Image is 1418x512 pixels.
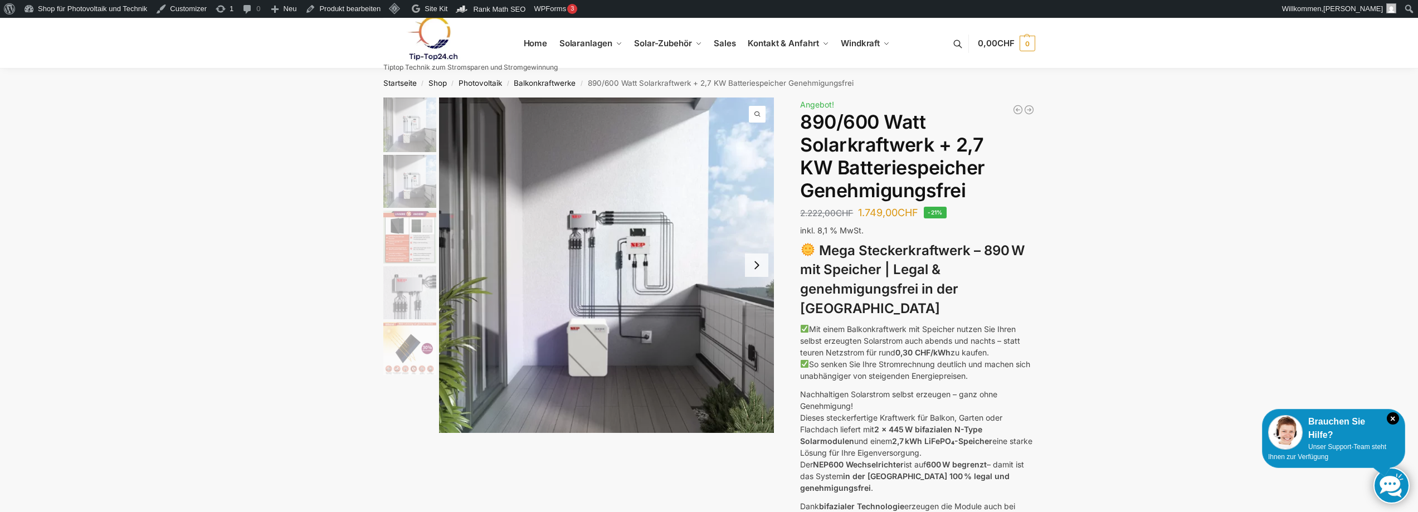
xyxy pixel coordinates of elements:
[1012,104,1024,115] a: Balkonkraftwerk 600/810 Watt Fullblack
[383,155,436,208] img: Balkonkraftwerk mit 2,7kw Speicher
[1268,443,1386,461] span: Unser Support-Team steht Ihnen zur Verfügung
[383,64,558,71] p: Tiptop Technik zum Stromsparen und Stromgewinnung
[926,460,987,469] strong: 600 W begrenzt
[630,18,706,69] a: Solar-Zubehör
[800,226,864,235] span: inkl. 8,1 % MwSt.
[383,79,417,87] a: Startseite
[748,38,818,48] span: Kontakt & Anfahrt
[383,266,436,319] img: BDS1000
[425,4,447,13] span: Site Kit
[800,388,1035,494] p: Nachhaltigen Solarstrom selbst erzeugen – ganz ohne Genehmigung! Dieses steckerfertige Kraftwerk ...
[978,27,1035,60] a: 0,00CHF 0
[502,79,514,88] span: /
[383,322,436,375] img: Bificial 30 % mehr Leistung
[801,325,808,333] img: ✅
[417,79,428,88] span: /
[383,97,436,152] img: Balkonkraftwerk mit 2,7kw Speicher
[514,79,576,87] a: Balkonkraftwerke
[800,471,1010,493] strong: in der [GEOGRAPHIC_DATA] 100 % legal und genehmigungsfrei
[978,38,1014,48] span: 0,00
[800,242,1024,316] strong: Mega Steckerkraftwerk – 890 W mit Speicher | Legal & genehmigungsfrei in der [GEOGRAPHIC_DATA]
[997,38,1015,48] span: CHF
[383,16,481,61] img: Solaranlagen, Speicheranlagen und Energiesparprodukte
[743,18,834,69] a: Kontakt & Anfahrt
[800,208,853,218] bdi: 2.222,00
[801,243,815,256] img: 🌞
[978,18,1035,70] nav: Cart contents
[819,501,904,511] strong: bifazialer Technologie
[1387,412,1399,425] i: Schließen
[858,207,918,218] bdi: 1.749,00
[709,18,740,69] a: Sales
[1020,36,1035,51] span: 0
[1386,3,1396,13] img: Benutzerbild von Rupert Spoddig
[836,208,853,218] span: CHF
[714,38,736,48] span: Sales
[1268,415,1303,450] img: Customer service
[813,460,904,469] strong: NEP600 Wechselrichter
[924,207,947,218] span: -21%
[1323,4,1383,13] span: [PERSON_NAME]
[383,211,436,264] img: Bificial im Vergleich zu billig Modulen
[895,348,951,357] strong: 0,30 CHF/kWh
[576,79,587,88] span: /
[745,253,768,277] button: Next slide
[1024,104,1035,115] a: Balkonkraftwerk 890 Watt Solarmodulleistung mit 2kW/h Zendure Speicher
[800,111,1035,202] h1: 890/600 Watt Solarkraftwerk + 2,7 KW Batteriespeicher Genehmigungsfrei
[428,79,447,87] a: Shop
[800,100,834,109] span: Angebot!
[892,436,992,446] strong: 2,7 kWh LiFePO₄-Speicher
[363,69,1055,97] nav: Breadcrumb
[439,97,774,433] img: Balkonkraftwerk mit 2,7kw Speicher
[439,97,774,433] a: Steckerkraftwerk mit 2,7kwh-SpeicherBalkonkraftwerk mit 27kw Speicher
[898,207,918,218] span: CHF
[841,38,880,48] span: Windkraft
[447,79,459,88] span: /
[634,38,692,48] span: Solar-Zubehör
[800,323,1035,382] p: Mit einem Balkonkraftwerk mit Speicher nutzen Sie Ihren selbst erzeugten Solarstrom auch abends u...
[559,38,612,48] span: Solaranlagen
[567,4,577,14] div: 3
[801,360,808,368] img: ✅
[1268,415,1399,442] div: Brauchen Sie Hilfe?
[473,5,525,13] span: Rank Math SEO
[836,18,895,69] a: Windkraft
[800,425,982,446] strong: 2 x 445 W bifazialen N-Type Solarmodulen
[459,79,502,87] a: Photovoltaik
[554,18,626,69] a: Solaranlagen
